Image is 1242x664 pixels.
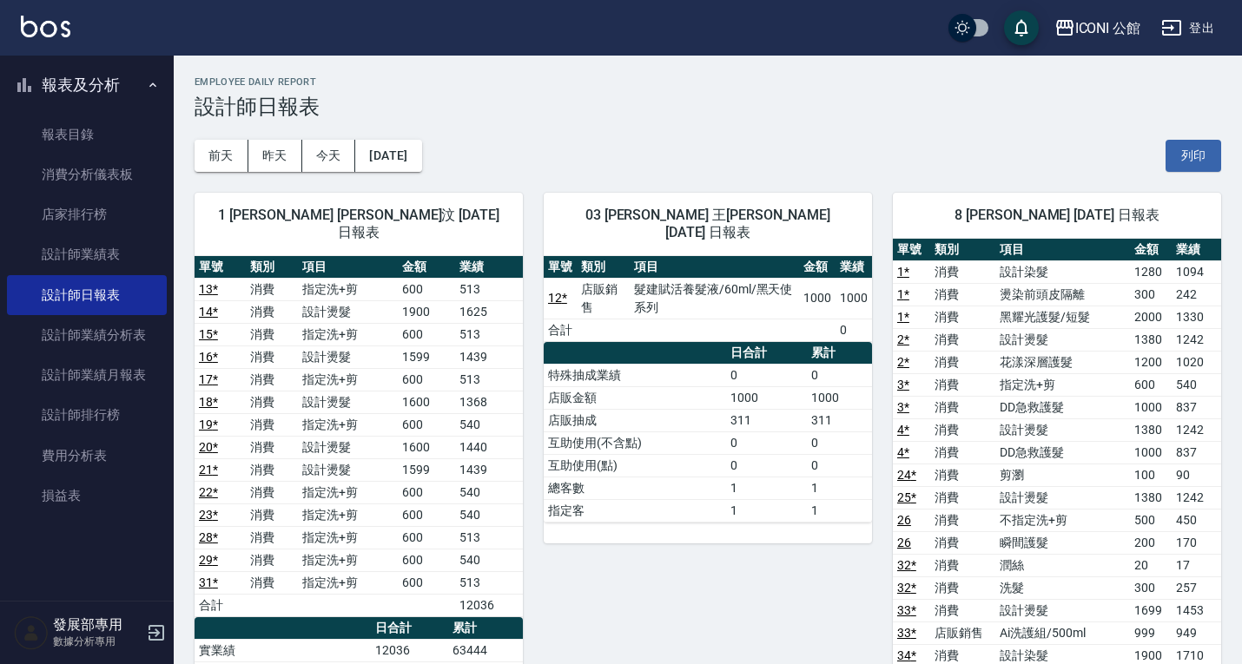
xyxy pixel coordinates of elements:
[995,621,1130,644] td: Ai洗護組/500ml
[455,345,523,368] td: 1439
[726,364,807,386] td: 0
[14,615,49,650] img: Person
[455,391,523,413] td: 1368
[1172,260,1221,283] td: 1094
[246,300,297,323] td: 消費
[807,364,872,386] td: 0
[726,499,807,522] td: 1
[371,617,448,640] th: 日合計
[246,503,297,526] td: 消費
[1130,509,1172,531] td: 500
[455,300,523,323] td: 1625
[7,154,167,194] a: 消費分析儀表板
[455,436,523,458] td: 1440
[930,576,995,599] td: 消費
[544,386,726,409] td: 店販金額
[7,476,167,516] a: 損益表
[371,639,448,661] td: 12036
[930,441,995,463] td: 消費
[1172,306,1221,328] td: 1330
[298,571,399,594] td: 指定洗+剪
[53,616,142,634] h5: 發展部專用
[995,351,1130,373] td: 花漾深層護髮
[995,463,1130,486] td: 剪瀏
[930,351,995,373] td: 消費
[215,207,502,241] span: 1 [PERSON_NAME] [PERSON_NAME]汶 [DATE] 日報表
[455,458,523,481] td: 1439
[930,621,995,644] td: 店販銷售
[1172,599,1221,621] td: 1453
[1130,283,1172,306] td: 300
[995,306,1130,328] td: 黑耀光護髮/短髮
[302,140,356,172] button: 今天
[1172,396,1221,418] td: 837
[893,239,930,261] th: 單號
[455,323,523,345] td: 513
[930,328,995,351] td: 消費
[246,256,297,279] th: 類別
[7,395,167,435] a: 設計師排行榜
[398,323,455,345] td: 600
[799,256,836,279] th: 金額
[1172,486,1221,509] td: 1242
[930,373,995,396] td: 消費
[1172,283,1221,306] td: 242
[7,436,167,476] a: 費用分析表
[1172,239,1221,261] th: 業績
[1130,396,1172,418] td: 1000
[246,413,297,436] td: 消費
[544,409,726,431] td: 店販抽成
[455,256,523,279] th: 業績
[807,342,872,365] th: 累計
[995,531,1130,554] td: 瞬間護髮
[1130,260,1172,283] td: 1280
[726,477,807,499] td: 1
[1172,576,1221,599] td: 257
[298,549,399,571] td: 指定洗+剪
[995,283,1130,306] td: 燙染前頭皮隔離
[995,260,1130,283] td: 設計染髮
[995,373,1130,396] td: 指定洗+剪
[398,481,455,503] td: 600
[21,16,70,37] img: Logo
[1130,239,1172,261] th: 金額
[930,239,995,261] th: 類別
[455,413,523,436] td: 540
[398,256,455,279] th: 金額
[355,140,421,172] button: [DATE]
[398,503,455,526] td: 600
[1075,17,1141,39] div: ICONI 公館
[1172,328,1221,351] td: 1242
[195,140,248,172] button: 前天
[1172,373,1221,396] td: 540
[298,323,399,345] td: 指定洗+剪
[1130,328,1172,351] td: 1380
[995,509,1130,531] td: 不指定洗+剪
[7,275,167,315] a: 設計師日報表
[455,481,523,503] td: 540
[1130,463,1172,486] td: 100
[577,278,630,319] td: 店販銷售
[897,513,911,527] a: 26
[930,554,995,576] td: 消費
[1172,509,1221,531] td: 450
[995,486,1130,509] td: 設計燙髮
[455,571,523,594] td: 513
[298,481,399,503] td: 指定洗+剪
[930,260,995,283] td: 消費
[914,207,1200,224] span: 8 [PERSON_NAME] [DATE] 日報表
[1172,351,1221,373] td: 1020
[836,256,872,279] th: 業績
[544,477,726,499] td: 總客數
[298,458,399,481] td: 設計燙髮
[1154,12,1221,44] button: 登出
[248,140,302,172] button: 昨天
[930,509,995,531] td: 消費
[807,477,872,499] td: 1
[1130,621,1172,644] td: 999
[398,436,455,458] td: 1600
[630,278,799,319] td: 髮建賦活養髮液/60ml/黑天使系列
[807,431,872,454] td: 0
[398,345,455,368] td: 1599
[455,526,523,549] td: 513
